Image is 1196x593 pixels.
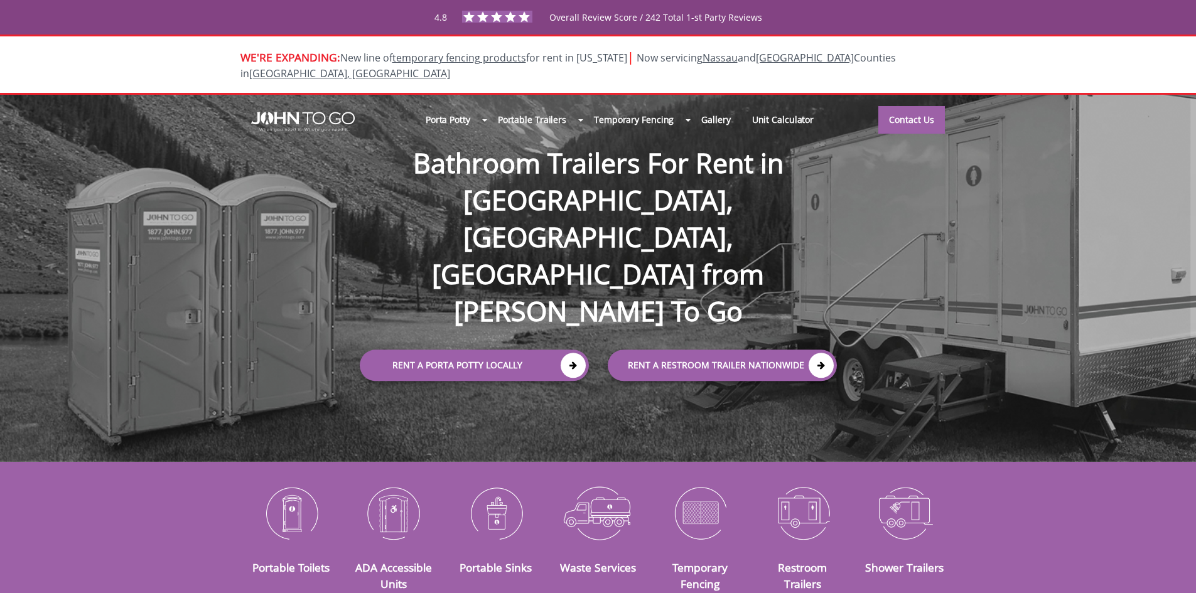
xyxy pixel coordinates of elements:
[778,560,827,591] a: Restroom Trailers
[355,560,432,591] a: ADA Accessible Units
[691,106,741,133] a: Gallery
[703,51,738,65] a: Nassau
[252,560,330,575] a: Portable Toilets
[251,112,355,132] img: JOHN to go
[659,480,742,545] img: Temporary-Fencing-cion_N.png
[583,106,684,133] a: Temporary Fencing
[415,106,481,133] a: Porta Potty
[487,106,577,133] a: Portable Trailers
[240,50,340,65] span: WE'RE EXPANDING:
[627,48,634,65] span: |
[608,350,837,382] a: rent a RESTROOM TRAILER Nationwide
[560,560,636,575] a: Waste Services
[863,480,947,545] img: Shower-Trailers-icon_N.png
[434,11,447,23] span: 4.8
[756,51,854,65] a: [GEOGRAPHIC_DATA]
[672,560,728,591] a: Temporary Fencing
[865,560,944,575] a: Shower Trailers
[761,480,844,545] img: Restroom-Trailers-icon_N.png
[360,350,589,382] a: Rent a Porta Potty Locally
[240,51,896,80] span: Now servicing and Counties in
[347,104,849,330] h1: Bathroom Trailers For Rent in [GEOGRAPHIC_DATA], [GEOGRAPHIC_DATA], [GEOGRAPHIC_DATA] from [PERSO...
[454,480,537,545] img: Portable-Sinks-icon_N.png
[460,560,532,575] a: Portable Sinks
[250,480,333,545] img: Portable-Toilets-icon_N.png
[878,106,945,134] a: Contact Us
[556,480,640,545] img: Waste-Services-icon_N.png
[392,51,526,65] a: temporary fencing products
[741,106,825,133] a: Unit Calculator
[352,480,435,545] img: ADA-Accessible-Units-icon_N.png
[240,51,896,80] span: New line of for rent in [US_STATE]
[249,67,450,80] a: [GEOGRAPHIC_DATA], [GEOGRAPHIC_DATA]
[549,11,762,48] span: Overall Review Score / 242 Total 1-st Party Reviews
